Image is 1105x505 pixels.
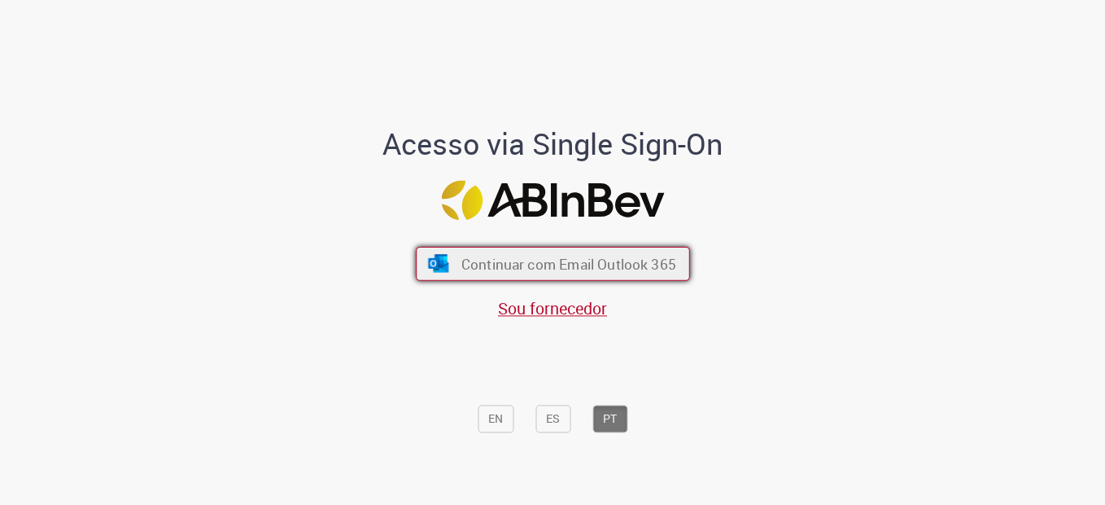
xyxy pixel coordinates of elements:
a: Sou fornecedor [498,298,607,320]
h1: Acesso via Single Sign-On [327,129,779,161]
span: Continuar com Email Outlook 365 [461,254,675,273]
button: PT [592,406,627,433]
button: EN [478,406,513,433]
button: ES [535,406,570,433]
button: ícone Azure/Microsoft 360 Continuar com Email Outlook 365 [416,247,690,281]
img: Logo ABInBev [441,180,664,220]
img: ícone Azure/Microsoft 360 [426,255,450,273]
